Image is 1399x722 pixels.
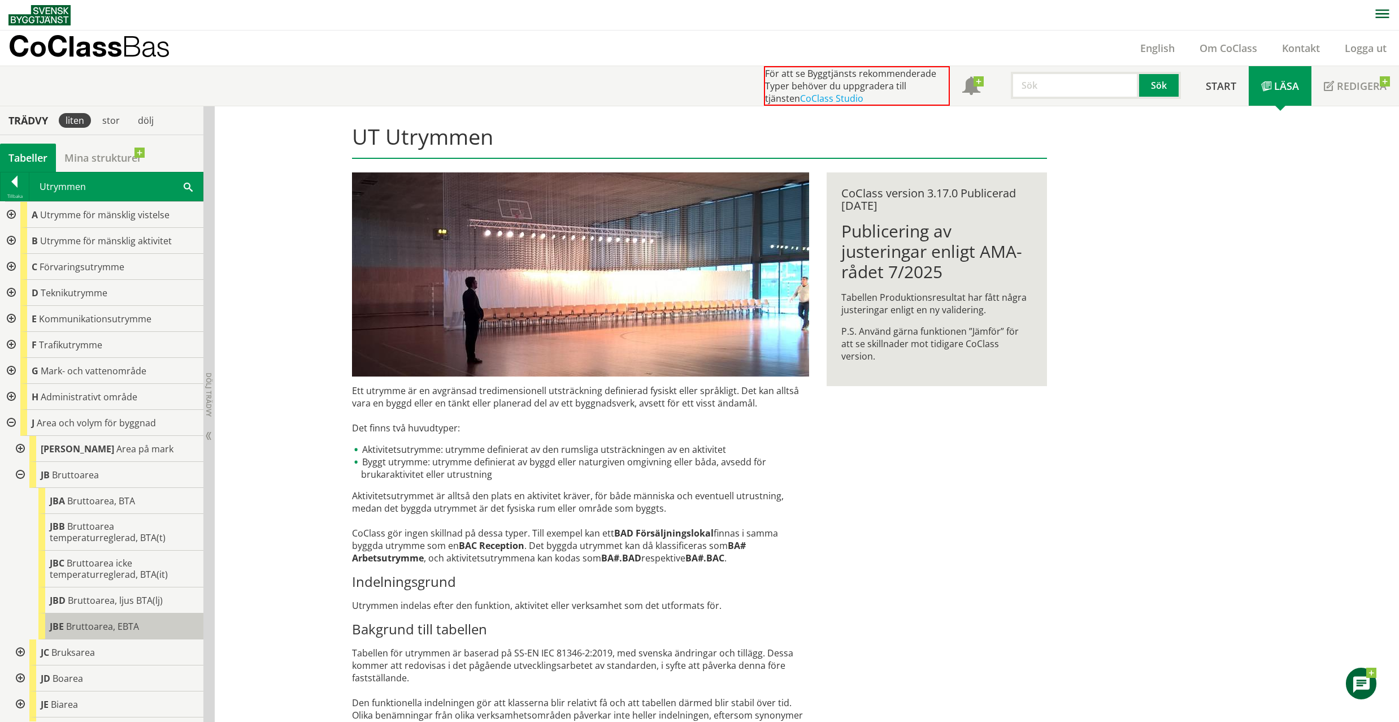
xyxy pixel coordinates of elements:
input: Sök [1011,72,1139,99]
span: Trafikutrymme [39,339,102,351]
span: Area och volym för byggnad [37,417,156,429]
span: Teknikutrymme [41,287,107,299]
span: D [32,287,38,299]
a: Start [1193,66,1249,106]
span: E [32,313,37,325]
div: Tillbaka [1,192,29,201]
div: Gå till informationssidan för CoClass Studio [9,665,203,691]
span: Bruttoarea, ljus BTA(lj) [68,594,163,607]
span: Administrativt område [41,391,137,403]
span: JE [41,698,49,711]
span: Utrymme för mänsklig aktivitet [40,235,172,247]
div: Gå till informationssidan för CoClass Studio [9,462,203,639]
span: JD [41,672,50,685]
a: Om CoClass [1187,41,1270,55]
img: Svensk Byggtjänst [8,5,71,25]
span: Biarea [51,698,78,711]
li: Aktivitetsutrymme: utrymme definierat av den rumsliga utsträckningen av en aktivitet [352,443,809,456]
span: H [32,391,38,403]
span: Dölj trädvy [204,373,214,417]
span: Bas [122,29,170,63]
span: Start [1206,79,1236,93]
a: Läsa [1249,66,1311,106]
span: Redigera [1337,79,1387,93]
div: Gå till informationssidan för CoClass Studio [18,551,203,587]
span: JBE [50,620,64,633]
div: stor [95,113,127,128]
h3: Indelningsgrund [352,573,809,590]
span: Bruttoarea [52,469,99,481]
p: CoClass [8,40,170,53]
span: Notifikationer [962,78,980,96]
span: Bruttoarea, EBTA [66,620,139,633]
span: Bruttoarea temperaturreglerad, BTA(t) [50,520,166,544]
div: Gå till informationssidan för CoClass Studio [9,639,203,665]
h1: UT Utrymmen [352,124,1046,159]
a: Redigera [1311,66,1399,106]
div: dölj [131,113,160,128]
span: Kommunikationsutrymme [39,313,151,325]
button: Sök [1139,72,1181,99]
span: C [32,261,37,273]
span: A [32,209,38,221]
span: JC [41,646,49,659]
span: B [32,235,38,247]
span: Boarea [53,672,83,685]
span: G [32,365,38,377]
span: Bruttoarea, BTA [67,495,135,507]
span: JB [41,469,50,481]
a: CoClass Studio [800,92,863,105]
p: P.S. Använd gärna funktionen ”Jämför” för att se skillnader mot tidigare CoClass version. [841,325,1032,362]
h3: Bakgrund till tabellen [352,621,809,638]
div: liten [59,113,91,128]
h1: Publicering av justeringar enligt AMA-rådet 7/2025 [841,221,1032,282]
div: CoClass version 3.17.0 Publicerad [DATE] [841,187,1032,212]
a: English [1128,41,1187,55]
a: Logga ut [1332,41,1399,55]
strong: BAC Reception [459,539,524,552]
div: Gå till informationssidan för CoClass Studio [9,691,203,717]
a: CoClassBas [8,31,194,66]
span: Sök i tabellen [184,180,193,192]
strong: BA# Arbetsutrymme [352,539,746,564]
span: Utrymme för mänsklig vistelse [40,209,170,221]
span: JBC [50,557,64,569]
div: Gå till informationssidan för CoClass Studio [18,514,203,551]
a: Kontakt [1270,41,1332,55]
a: Mina strukturer [56,144,150,172]
div: Gå till informationssidan för CoClass Studio [18,488,203,514]
div: Utrymmen [29,172,203,201]
li: Byggt utrymme: utrymme definierat av byggd eller naturgiven omgivning eller båda, avsedd för bruk... [352,456,809,481]
strong: BAD Försäljningslokal [614,527,714,539]
span: JBD [50,594,66,607]
span: JBB [50,520,65,533]
div: För att se Byggtjänsts rekommenderade Typer behöver du uppgradera till tjänsten [764,66,950,106]
div: Gå till informationssidan för CoClass Studio [18,613,203,639]
strong: BA#.BAD [601,552,641,564]
span: Förvaringsutrymme [40,261,124,273]
span: [PERSON_NAME] [41,443,114,455]
strong: BA#.BAC [685,552,724,564]
p: Tabellen Produktionsresultat har fått några justeringar enligt en ny validering. [841,291,1032,316]
span: JBA [50,495,65,507]
span: J [32,417,34,429]
div: Gå till informationssidan för CoClass Studio [18,587,203,613]
img: utrymme.jpg [352,172,809,377]
span: Läsa [1274,79,1299,93]
div: Gå till informationssidan för CoClass Studio [9,436,203,462]
span: Bruksarea [51,646,95,659]
span: Area på mark [116,443,173,455]
span: Bruttoarea icke temperaturreglerad, BTA(it) [50,557,168,581]
span: F [32,339,37,351]
div: Trädvy [2,114,54,127]
span: Mark- och vattenområde [41,365,146,377]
